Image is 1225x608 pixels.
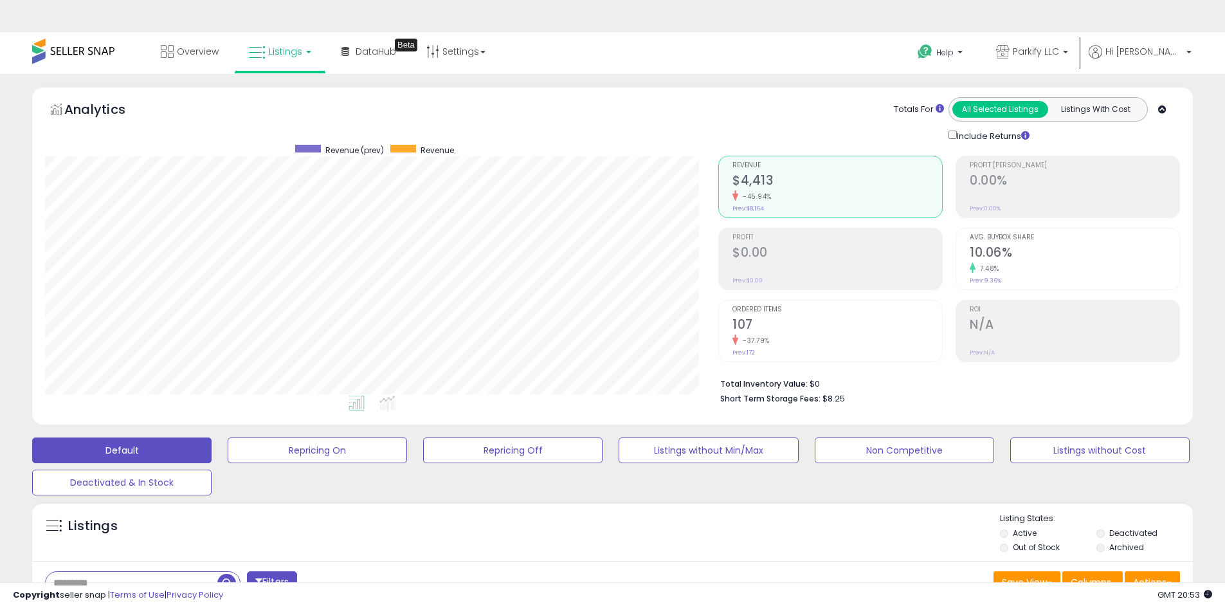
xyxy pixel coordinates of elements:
button: Listings With Cost [1048,101,1143,118]
div: seller snap | | [13,589,223,602]
span: Revenue [421,145,454,156]
span: Help [936,47,954,58]
h2: 0.00% [970,173,1179,190]
a: Overview [151,32,228,71]
label: Archived [1109,542,1144,553]
button: Repricing On [228,438,407,463]
small: -45.94% [738,192,772,201]
a: Listings [239,32,321,71]
small: Prev: 9.36% [970,277,1001,284]
h2: 10.06% [970,245,1179,263]
button: Repricing Off [423,438,603,463]
div: Tooltip anchor [395,39,417,51]
a: Help [907,34,975,74]
a: Hi [PERSON_NAME] [1089,45,1192,74]
label: Out of Stock [1013,542,1060,553]
small: 7.48% [975,264,999,273]
span: Hi [PERSON_NAME] [1105,45,1183,58]
span: Ordered Items [732,306,942,313]
h2: 107 [732,317,942,335]
button: All Selected Listings [952,101,1048,118]
span: $8.25 [822,392,845,405]
label: Active [1013,528,1037,539]
div: Include Returns [939,128,1045,143]
span: Profit [PERSON_NAME] [970,162,1179,169]
h5: Analytics [64,100,150,122]
h2: N/A [970,317,1179,335]
h2: $0.00 [732,245,942,263]
a: Privacy Policy [167,589,223,601]
button: Listings without Min/Max [619,438,798,463]
small: Prev: $0.00 [732,277,763,284]
span: 2025-09-16 20:53 GMT [1157,589,1212,601]
button: Listings without Cost [1010,438,1190,463]
button: Non Competitive [815,438,994,463]
small: Prev: N/A [970,349,995,356]
a: DataHub [332,32,406,71]
span: ROI [970,306,1179,313]
i: Get Help [917,44,933,60]
span: Listings [269,45,302,58]
li: $0 [720,375,1170,391]
small: Prev: 172 [732,349,755,356]
span: Revenue [732,162,942,169]
p: Listing States: [1000,513,1193,525]
span: Parkify LLC [1013,45,1059,58]
span: Revenue (prev) [325,145,384,156]
small: -37.79% [738,336,770,345]
a: Parkify LLC [986,32,1078,74]
span: Profit [732,234,942,241]
a: Terms of Use [110,589,165,601]
button: Deactivated & In Stock [32,470,212,495]
span: Avg. Buybox Share [970,234,1179,241]
small: Prev: $8,164 [732,205,764,212]
b: Short Term Storage Fees: [720,393,821,404]
a: Settings [417,32,495,71]
div: Totals For [894,104,944,116]
label: Deactivated [1109,528,1157,539]
h5: Listings [68,517,118,535]
button: Default [32,438,212,463]
span: DataHub [356,45,396,58]
b: Total Inventory Value: [720,378,808,389]
small: Prev: 0.00% [970,205,1001,212]
h2: $4,413 [732,173,942,190]
strong: Copyright [13,589,60,601]
span: Overview [177,45,219,58]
